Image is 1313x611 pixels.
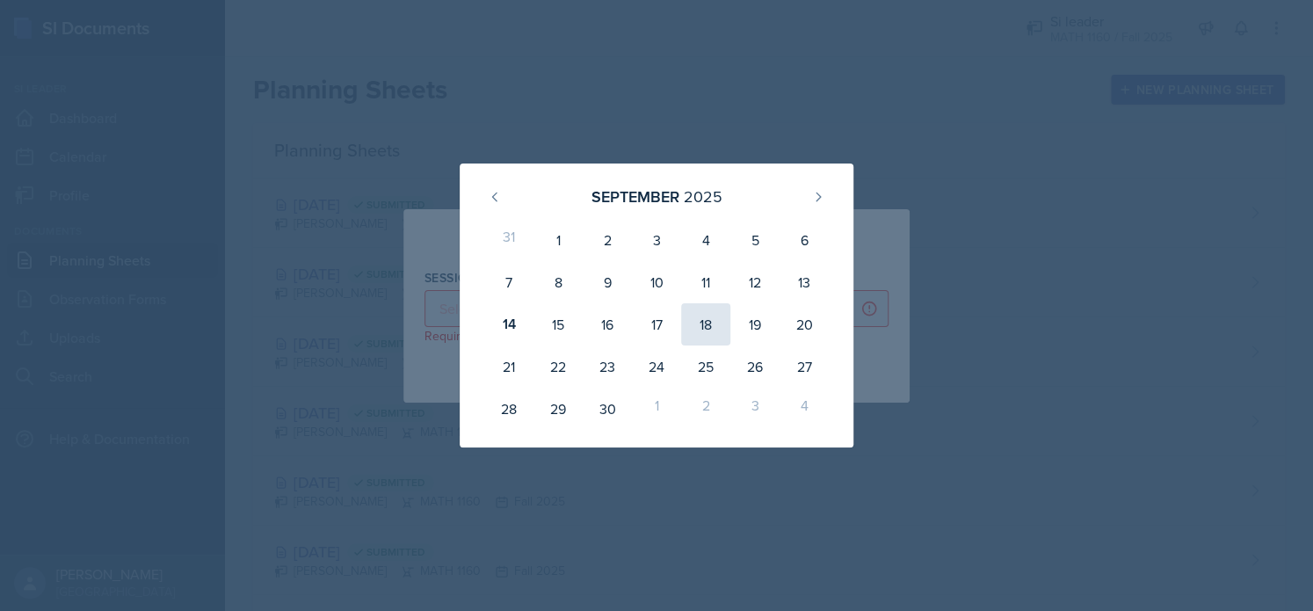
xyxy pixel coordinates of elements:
[533,219,583,261] div: 1
[780,219,829,261] div: 6
[583,261,632,303] div: 9
[484,388,533,430] div: 28
[632,303,681,346] div: 17
[780,303,829,346] div: 20
[632,388,681,430] div: 1
[780,388,829,430] div: 4
[583,219,632,261] div: 2
[730,346,780,388] div: 26
[632,346,681,388] div: 24
[681,219,730,261] div: 4
[681,303,730,346] div: 18
[484,346,533,388] div: 21
[591,185,679,208] div: September
[684,185,722,208] div: 2025
[681,346,730,388] div: 25
[681,261,730,303] div: 11
[681,388,730,430] div: 2
[533,388,583,430] div: 29
[632,219,681,261] div: 3
[780,261,829,303] div: 13
[533,261,583,303] div: 8
[484,261,533,303] div: 7
[583,346,632,388] div: 23
[533,346,583,388] div: 22
[583,388,632,430] div: 30
[730,261,780,303] div: 12
[484,219,533,261] div: 31
[730,219,780,261] div: 5
[780,346,829,388] div: 27
[533,303,583,346] div: 15
[632,261,681,303] div: 10
[730,388,780,430] div: 3
[484,303,533,346] div: 14
[730,303,780,346] div: 19
[583,303,632,346] div: 16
